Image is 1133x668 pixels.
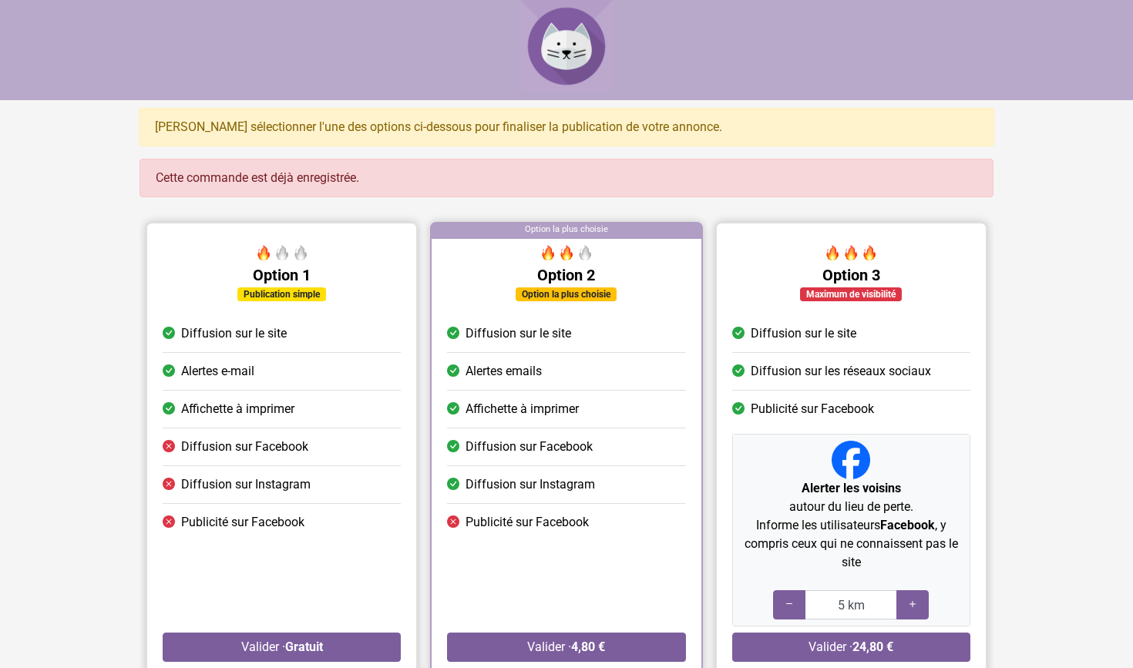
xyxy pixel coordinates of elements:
[181,438,308,456] span: Diffusion sur Facebook
[181,362,254,381] span: Alertes e-mail
[732,633,970,662] button: Valider ·24,80 €
[751,324,856,343] span: Diffusion sur le site
[163,266,401,284] h5: Option 1
[852,639,893,654] strong: 24,80 €
[163,633,401,662] button: Valider ·Gratuit
[181,324,287,343] span: Diffusion sur le site
[432,223,701,239] div: Option la plus choisie
[880,518,935,532] strong: Facebook
[739,516,963,572] p: Informe les utilisateurs , y compris ceux qui ne connaissent pas le site
[466,513,589,532] span: Publicité sur Facebook
[466,324,571,343] span: Diffusion sur le site
[466,400,579,418] span: Affichette à imprimer
[751,400,874,418] span: Publicité sur Facebook
[832,441,870,479] img: Facebook
[285,639,323,654] strong: Gratuit
[751,362,931,381] span: Diffusion sur les réseaux sociaux
[739,479,963,516] p: autour du lieu de perte.
[516,287,617,301] div: Option la plus choisie
[800,287,902,301] div: Maximum de visibilité
[140,159,993,197] div: Cette commande est déjà enregistrée.
[237,287,326,301] div: Publication simple
[466,475,595,494] span: Diffusion sur Instagram
[466,362,542,381] span: Alertes emails
[181,400,294,418] span: Affichette à imprimer
[466,438,593,456] span: Diffusion sur Facebook
[447,633,685,662] button: Valider ·4,80 €
[139,108,994,146] div: [PERSON_NAME] sélectionner l'une des options ci-dessous pour finaliser la publication de votre an...
[732,266,970,284] h5: Option 3
[181,513,304,532] span: Publicité sur Facebook
[181,475,311,494] span: Diffusion sur Instagram
[571,639,605,654] strong: 4,80 €
[447,266,685,284] h5: Option 2
[802,481,901,495] strong: Alerter les voisins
